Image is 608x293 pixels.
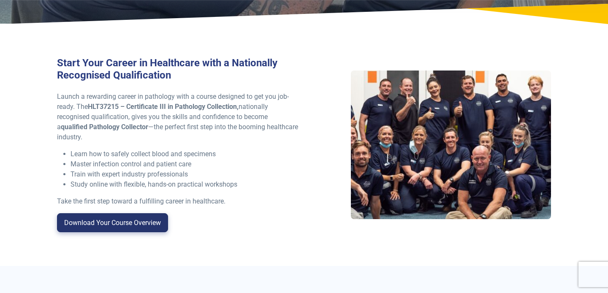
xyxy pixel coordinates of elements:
strong: HLT37215 – Certificate III in Pathology Collection, [88,103,239,111]
h3: Start Your Career in Healthcare with a Nationally Recognised Qualification [57,57,299,81]
a: Download Your Course Overview [57,213,168,233]
li: Study online with flexible, hands-on practical workshops [71,179,299,190]
p: Launch a rewarding career in pathology with a course designed to get you job-ready. The nationall... [57,92,299,142]
p: Take the first step toward a fulfilling career in healthcare. [57,196,299,206]
li: Learn how to safely collect blood and specimens [71,149,299,159]
li: Train with expert industry professionals [71,169,299,179]
li: Master infection control and patient care [71,159,299,169]
strong: qualified Pathology Collector [61,123,148,131]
